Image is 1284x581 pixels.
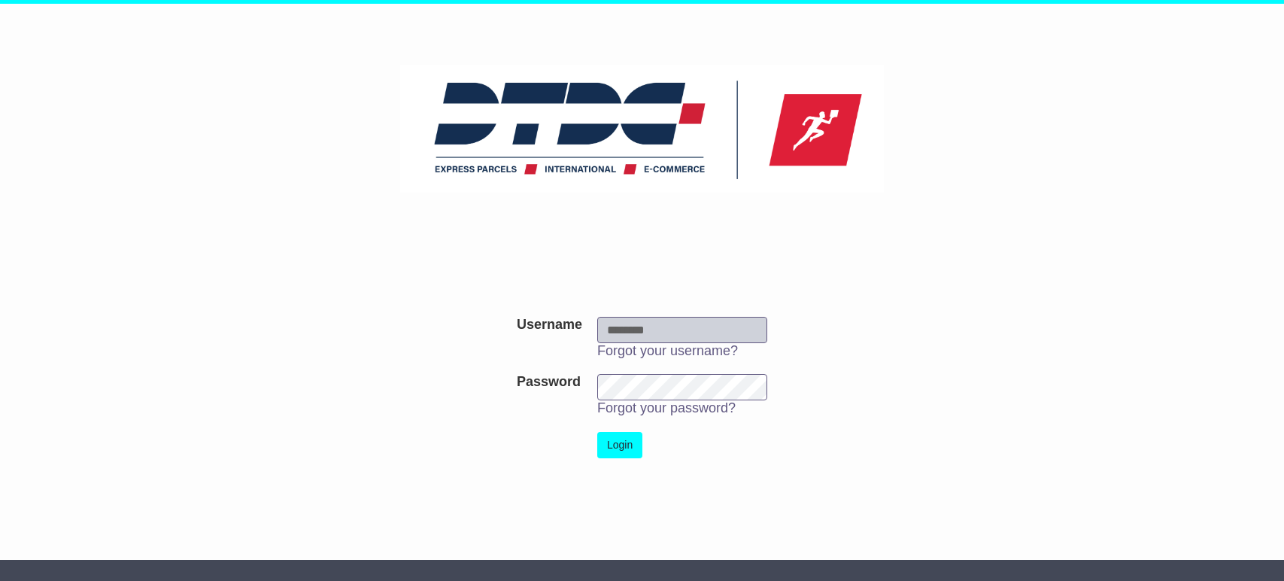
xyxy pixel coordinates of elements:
[517,374,581,391] label: Password
[597,400,736,415] a: Forgot your password?
[517,317,582,333] label: Username
[597,432,642,458] button: Login
[597,343,738,358] a: Forgot your username?
[400,65,885,193] img: DTDC Australia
